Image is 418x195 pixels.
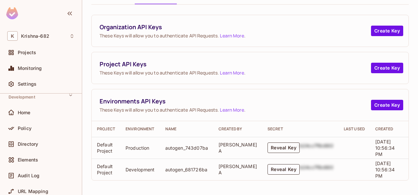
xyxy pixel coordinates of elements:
span: These Keys will allow you to authenticate API Requests. . [100,32,371,39]
span: Development [9,95,35,100]
button: Reveal Key [267,164,300,175]
span: Settings [18,81,36,87]
td: autogen_743d07ba [160,137,213,159]
td: Production [120,137,160,159]
span: These Keys will allow you to authenticate API Requests. . [100,107,371,113]
span: Elements [18,157,38,162]
td: autogen_681726ba [160,159,213,180]
a: Learn More [220,107,244,113]
div: Environment [126,126,155,132]
span: Directory [18,141,38,147]
span: [DATE] 10:56:34 PM [375,161,395,179]
div: Secret [267,126,333,132]
td: [PERSON_NAME] A [213,159,262,180]
span: [DATE] 10:56:34 PM [375,139,395,157]
span: Projects [18,50,36,55]
div: Last Used [344,126,365,132]
a: Learn More [220,32,244,39]
button: Create Key [371,26,403,36]
button: Create Key [371,100,403,110]
span: Audit Log [18,173,39,178]
span: URL Mapping [18,189,48,194]
div: Name [165,126,208,132]
span: Environments API Keys [100,97,371,105]
td: Default Project [92,137,120,159]
button: Create Key [371,63,403,73]
td: Development [120,159,160,180]
img: SReyMgAAAABJRU5ErkJggg== [6,7,18,19]
span: Policy [18,126,32,131]
span: Workspace: Krishna-682 [21,33,49,39]
span: Organization API Keys [100,23,371,31]
button: Reveal Key [267,142,300,153]
span: Home [18,110,31,115]
button: actions [405,165,414,174]
span: Project API Keys [100,60,371,68]
td: [PERSON_NAME] A [213,137,262,159]
span: K [7,31,18,41]
span: These Keys will allow you to authenticate API Requests. . [100,70,371,76]
span: Monitoring [18,66,42,71]
a: Learn More [220,70,244,76]
td: Default Project [92,159,120,180]
button: actions [405,143,414,152]
div: Created [375,126,395,132]
div: Created By [219,126,257,132]
div: b24cc7f8c660 [300,142,333,153]
div: Project [97,126,115,132]
div: b24cc7f8c660 [300,164,333,175]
